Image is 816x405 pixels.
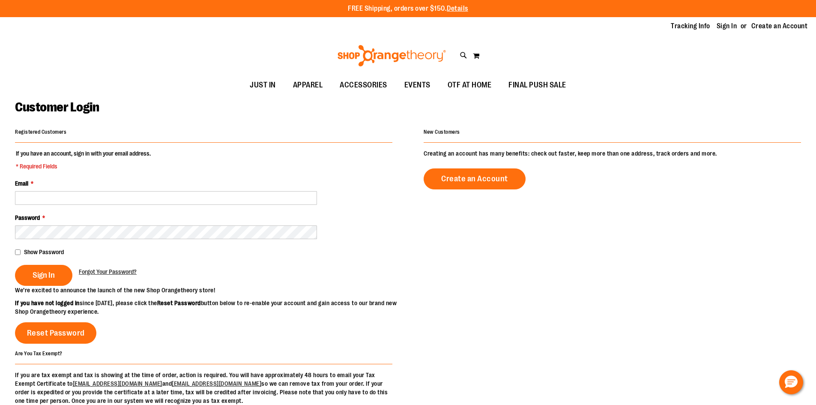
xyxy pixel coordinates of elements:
[241,75,284,95] a: JUST IN
[396,75,439,95] a: EVENTS
[15,129,66,135] strong: Registered Customers
[424,168,526,189] a: Create an Account
[15,214,40,221] span: Password
[448,75,492,95] span: OTF AT HOME
[15,100,99,114] span: Customer Login
[15,371,392,405] p: If you are tax exempt and tax is showing at the time of order, action is required. You will have ...
[340,75,387,95] span: ACCESSORIES
[424,149,801,158] p: Creating an account has many benefits: check out faster, keep more than one address, track orders...
[348,4,468,14] p: FREE Shipping, orders over $150.
[284,75,332,95] a: APPAREL
[15,299,408,316] p: since [DATE], please click the button below to re-enable your account and gain access to our bran...
[779,370,803,394] button: Hello, have a question? Let’s chat.
[508,75,566,95] span: FINAL PUSH SALE
[27,328,85,338] span: Reset Password
[500,75,575,95] a: FINAL PUSH SALE
[424,129,460,135] strong: New Customers
[15,265,72,286] button: Sign In
[250,75,276,95] span: JUST IN
[73,380,162,387] a: [EMAIL_ADDRESS][DOMAIN_NAME]
[15,322,96,344] a: Reset Password
[751,21,808,31] a: Create an Account
[447,5,468,12] a: Details
[439,75,500,95] a: OTF AT HOME
[157,300,201,306] strong: Reset Password
[172,380,261,387] a: [EMAIL_ADDRESS][DOMAIN_NAME]
[404,75,430,95] span: EVENTS
[79,267,137,276] a: Forgot Your Password?
[717,21,737,31] a: Sign In
[293,75,323,95] span: APPAREL
[79,268,137,275] span: Forgot Your Password?
[16,162,151,171] span: * Required Fields
[33,270,55,280] span: Sign In
[15,149,152,171] legend: If you have an account, sign in with your email address.
[15,350,63,356] strong: Are You Tax Exempt?
[15,300,80,306] strong: If you have not logged in
[15,286,408,294] p: We’re excited to announce the launch of the new Shop Orangetheory store!
[441,174,508,183] span: Create an Account
[24,249,64,255] span: Show Password
[671,21,710,31] a: Tracking Info
[331,75,396,95] a: ACCESSORIES
[336,45,447,66] img: Shop Orangetheory
[15,180,28,187] span: Email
